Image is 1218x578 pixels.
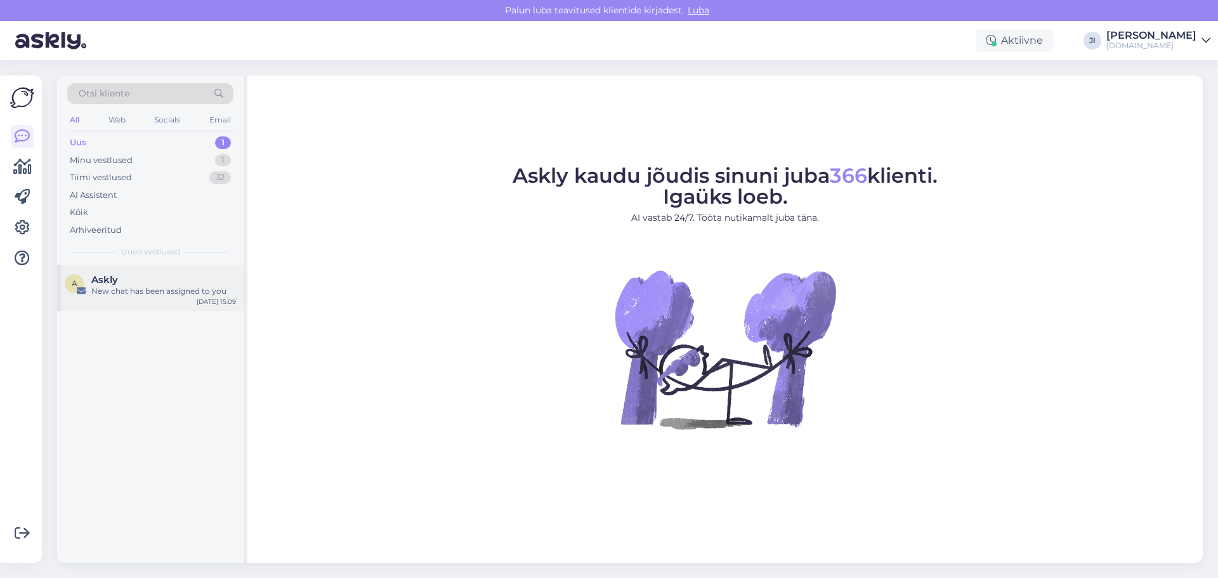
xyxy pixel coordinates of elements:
[513,163,938,209] span: Askly kaudu jõudis sinuni juba klienti. Igaüks loeb.
[67,112,82,128] div: All
[1106,30,1210,51] a: [PERSON_NAME][DOMAIN_NAME]
[215,136,231,149] div: 1
[1106,30,1196,41] div: [PERSON_NAME]
[207,112,233,128] div: Email
[72,279,77,288] span: A
[10,86,34,110] img: Askly Logo
[79,87,129,100] span: Otsi kliente
[1106,41,1196,51] div: [DOMAIN_NAME]
[70,206,88,219] div: Kõik
[684,4,713,16] span: Luba
[976,29,1053,52] div: Aktiivne
[611,235,839,463] img: No Chat active
[830,163,867,188] span: 366
[91,274,118,286] span: Askly
[1084,32,1101,49] div: JI
[70,189,117,202] div: AI Assistent
[70,136,86,149] div: Uus
[197,297,236,306] div: [DATE] 15:09
[106,112,128,128] div: Web
[513,211,938,225] p: AI vastab 24/7. Tööta nutikamalt juba täna.
[209,171,231,184] div: 32
[70,224,122,237] div: Arhiveeritud
[121,246,180,258] span: Uued vestlused
[152,112,183,128] div: Socials
[70,154,133,167] div: Minu vestlused
[70,171,132,184] div: Tiimi vestlused
[91,286,236,297] div: New chat has been assigned to you
[215,154,231,167] div: 1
